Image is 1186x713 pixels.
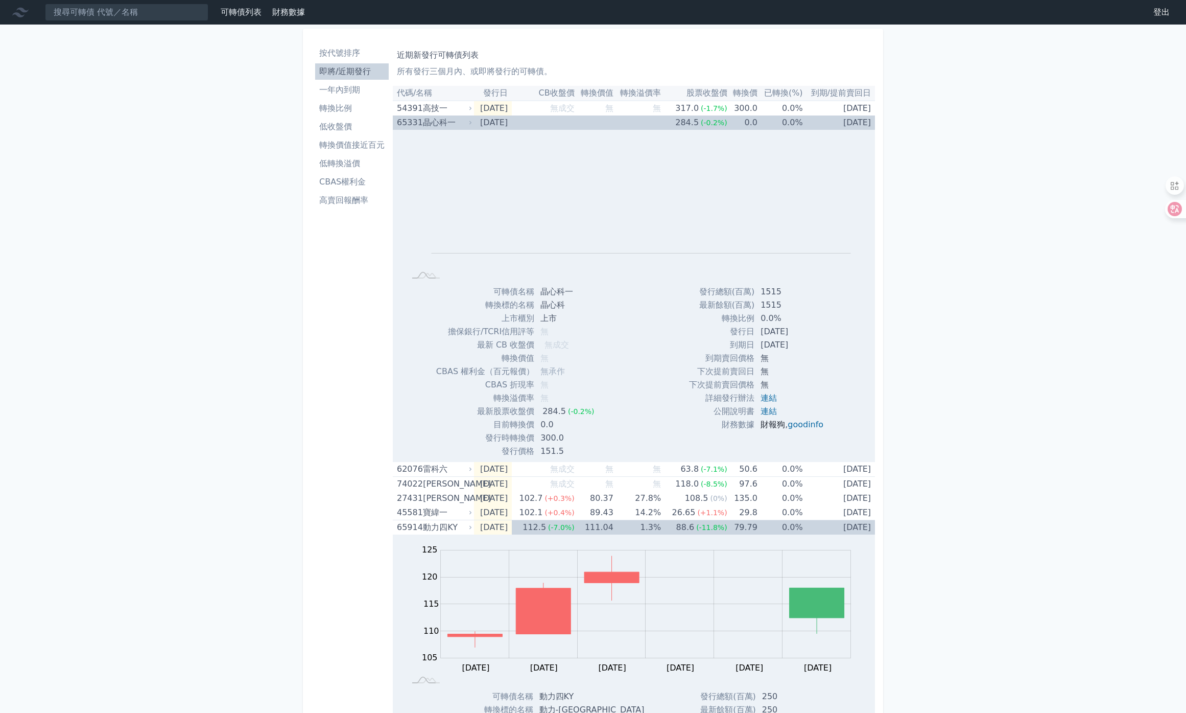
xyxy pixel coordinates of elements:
td: [DATE] [474,462,512,477]
tspan: 115 [423,599,439,609]
span: (+1.1%) [697,509,727,517]
td: [DATE] [474,491,512,505]
td: 發行時轉換價 [436,431,534,445]
a: 低收盤價 [315,119,389,135]
div: 65331 [397,116,420,130]
th: 轉換價 [727,86,757,101]
input: 搜尋可轉債 代號／名稱 [45,4,208,21]
li: 高賣回報酬率 [315,194,389,206]
tspan: 110 [423,626,439,636]
td: 到期日 [689,338,754,352]
tspan: [DATE] [667,663,694,673]
th: 代碼/名稱 [393,86,474,101]
td: 89.43 [575,505,613,520]
tspan: [DATE] [530,663,558,673]
td: [DATE] [474,477,512,492]
td: 擔保銀行/TCRI信用評等 [436,325,534,338]
a: 連結 [761,393,777,403]
td: 300.0 [534,431,602,445]
td: [DATE] [803,477,875,492]
span: 無成交 [550,464,575,474]
td: 公開說明書 [689,405,754,418]
div: 動力四KY [423,520,470,535]
th: 轉換溢價率 [613,86,661,101]
td: 14.2% [613,505,661,520]
li: 低轉換溢價 [315,157,389,170]
tspan: [DATE] [462,663,489,673]
li: 按代號排序 [315,47,389,59]
td: 財務數據 [689,418,754,431]
a: 高賣回報酬率 [315,192,389,209]
a: 一年內到期 [315,82,389,98]
td: 無 [754,378,832,392]
tspan: 120 [422,572,438,582]
td: 下次提前賣回日 [689,365,754,378]
span: 無 [605,464,613,474]
tspan: [DATE] [599,663,626,673]
td: 轉換比例 [689,312,754,325]
span: 無成交 [550,118,575,127]
g: Chart [417,545,866,673]
div: 102.7 [517,491,545,505]
td: 發行日 [689,325,754,338]
td: 27.8% [613,491,661,505]
td: 79.79 [727,520,757,535]
td: 0.0% [757,116,803,130]
th: CB收盤價 [512,86,574,101]
span: (-7.1%) [701,465,727,473]
td: 50.6 [727,462,757,477]
a: 連結 [761,406,777,416]
span: 無承作 [540,366,565,376]
td: [DATE] [803,491,875,505]
td: 0.0% [757,101,803,116]
td: 晶心科一 [534,285,602,298]
tspan: 105 [422,653,438,662]
span: 無 [605,118,613,127]
td: CBAS 權利金（百元報價） [436,365,534,378]
td: [DATE] [754,325,832,338]
div: 112.5 [520,520,548,535]
td: 無 [754,352,832,365]
li: 即將/近期發行 [315,65,389,78]
td: 到期賣回價格 [689,352,754,365]
td: 無 [754,365,832,378]
div: 54391 [397,101,420,116]
span: (+0.4%) [544,509,574,517]
td: [DATE] [474,505,512,520]
th: 到期/提前賣回日 [803,86,875,101]
div: 晶心科一 [423,116,470,130]
a: 轉換價值接近百元 [315,137,389,153]
td: 目前轉換價 [436,418,534,431]
td: 發行總額(百萬) [691,690,756,703]
g: Series [447,556,844,648]
td: [DATE] [803,101,875,116]
span: (0%) [710,494,727,502]
div: 雷科六 [423,462,470,476]
td: 詳細發行辦法 [689,392,754,405]
td: 最新股票收盤價 [436,405,534,418]
div: 284.5 [673,116,701,130]
td: 動力四KY [533,690,653,703]
div: 65914 [397,520,420,535]
div: 45581 [397,505,420,520]
td: 可轉債名稱 [436,285,534,298]
td: 1515 [754,298,832,312]
span: 無 [653,479,661,489]
td: 300.0 [727,101,757,116]
span: 無 [653,103,661,113]
div: 63.8 [678,462,701,476]
td: 250 [756,690,833,703]
span: (-7.0%) [548,523,575,532]
td: [DATE] [803,520,875,535]
td: 0.0% [757,520,803,535]
a: 財務數據 [272,7,305,17]
h1: 近期新發行可轉債列表 [397,49,871,61]
p: 所有發行三個月內、或即將發行的可轉債。 [397,65,871,78]
tspan: [DATE] [804,663,832,673]
td: 0.0% [757,505,803,520]
td: 轉換溢價率 [436,392,534,405]
div: 88.6 [674,520,697,535]
span: 無 [653,464,661,474]
td: 0.0% [754,312,832,325]
a: 按代號排序 [315,45,389,61]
